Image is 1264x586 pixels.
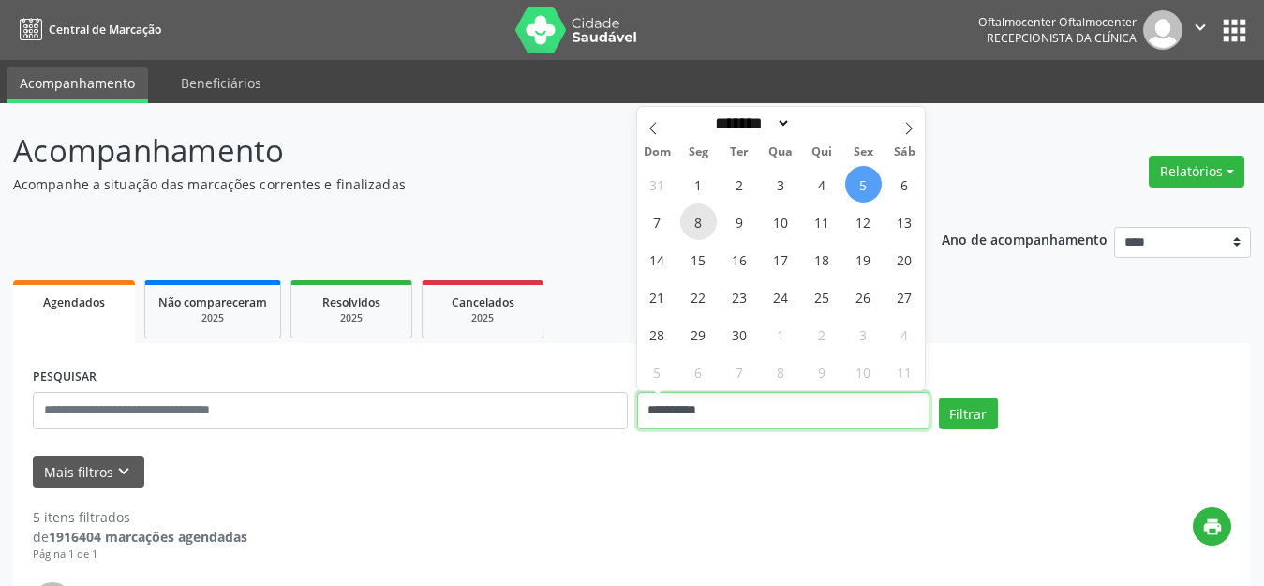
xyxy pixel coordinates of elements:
[978,14,1137,30] div: Oftalmocenter Oftalmocenter
[845,353,882,390] span: Outubro 10, 2025
[709,113,792,133] select: Month
[1218,14,1251,47] button: apps
[939,398,998,429] button: Filtrar
[168,67,275,99] a: Beneficiários
[639,316,676,353] span: Setembro 28, 2025
[886,203,923,240] span: Setembro 13, 2025
[886,278,923,315] span: Setembro 27, 2025
[33,547,247,563] div: Página 1 de 1
[1190,17,1211,38] i: 
[33,507,247,527] div: 5 itens filtrados
[639,203,676,240] span: Setembro 7, 2025
[845,278,882,315] span: Setembro 26, 2025
[322,294,380,310] span: Resolvidos
[886,241,923,278] span: Setembro 20, 2025
[639,278,676,315] span: Setembro 21, 2025
[1202,517,1223,537] i: print
[452,294,514,310] span: Cancelados
[113,461,134,482] i: keyboard_arrow_down
[680,203,717,240] span: Setembro 8, 2025
[436,311,529,325] div: 2025
[886,316,923,353] span: Outubro 4, 2025
[13,174,880,194] p: Acompanhe a situação das marcações correntes e finalizadas
[49,22,161,38] span: Central de Marcação
[1149,156,1244,188] button: Relatórios
[801,146,842,158] span: Qui
[804,241,840,278] span: Setembro 18, 2025
[845,166,882,203] span: Setembro 5, 2025
[33,527,247,547] div: de
[804,166,840,203] span: Setembro 4, 2025
[804,353,840,390] span: Outubro 9, 2025
[942,227,1108,250] p: Ano de acompanhamento
[49,528,247,546] strong: 1916404 marcações agendadas
[721,353,758,390] span: Outubro 7, 2025
[7,67,148,103] a: Acompanhamento
[680,316,717,353] span: Setembro 29, 2025
[804,203,840,240] span: Setembro 11, 2025
[763,316,799,353] span: Outubro 1, 2025
[987,30,1137,46] span: Recepcionista da clínica
[804,316,840,353] span: Outubro 2, 2025
[13,14,161,45] a: Central de Marcação
[791,113,853,133] input: Year
[721,203,758,240] span: Setembro 9, 2025
[158,294,267,310] span: Não compareceram
[1143,10,1182,50] img: img
[721,316,758,353] span: Setembro 30, 2025
[763,203,799,240] span: Setembro 10, 2025
[845,241,882,278] span: Setembro 19, 2025
[639,166,676,203] span: Agosto 31, 2025
[680,166,717,203] span: Setembro 1, 2025
[680,241,717,278] span: Setembro 15, 2025
[884,146,925,158] span: Sáb
[721,166,758,203] span: Setembro 2, 2025
[680,278,717,315] span: Setembro 22, 2025
[637,146,678,158] span: Dom
[680,353,717,390] span: Outubro 6, 2025
[886,353,923,390] span: Outubro 11, 2025
[305,311,398,325] div: 2025
[845,203,882,240] span: Setembro 12, 2025
[763,278,799,315] span: Setembro 24, 2025
[721,241,758,278] span: Setembro 16, 2025
[158,311,267,325] div: 2025
[639,241,676,278] span: Setembro 14, 2025
[13,128,880,174] p: Acompanhamento
[760,146,801,158] span: Qua
[842,146,884,158] span: Sex
[845,316,882,353] span: Outubro 3, 2025
[721,278,758,315] span: Setembro 23, 2025
[804,278,840,315] span: Setembro 25, 2025
[763,353,799,390] span: Outubro 8, 2025
[33,363,97,392] label: PESQUISAR
[33,456,144,488] button: Mais filtroskeyboard_arrow_down
[719,146,760,158] span: Ter
[1193,507,1231,546] button: print
[43,294,105,310] span: Agendados
[763,166,799,203] span: Setembro 3, 2025
[763,241,799,278] span: Setembro 17, 2025
[639,353,676,390] span: Outubro 5, 2025
[677,146,719,158] span: Seg
[886,166,923,203] span: Setembro 6, 2025
[1182,10,1218,50] button: 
